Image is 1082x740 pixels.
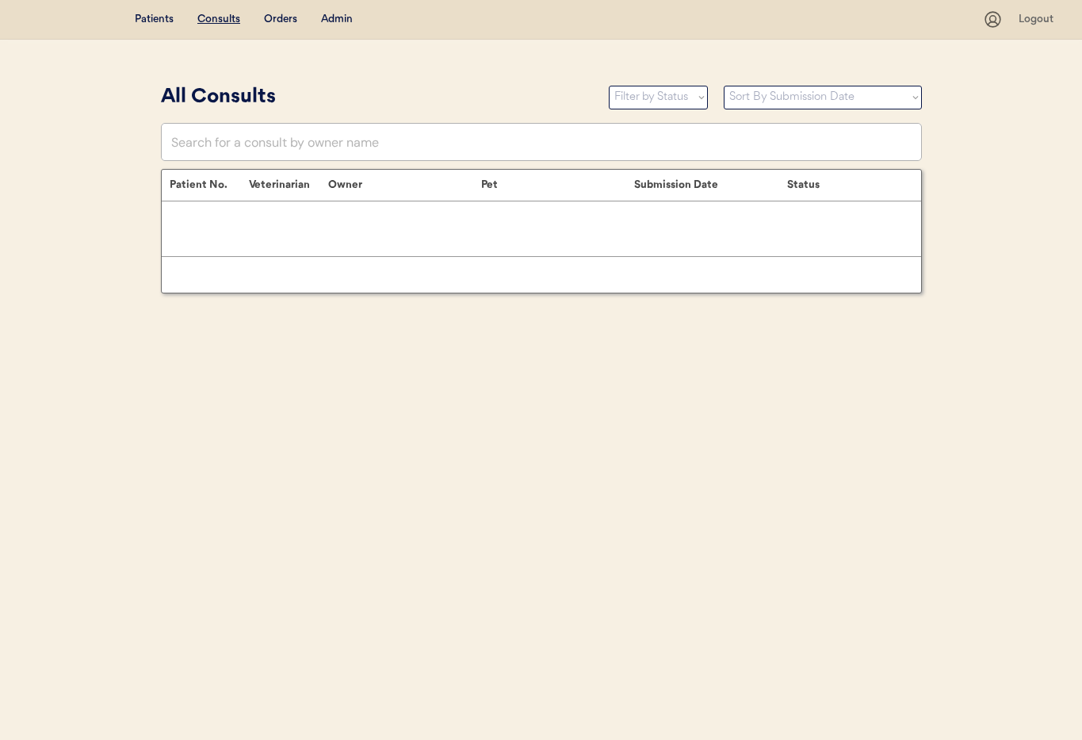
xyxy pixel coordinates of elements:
div: Patients [135,12,174,28]
div: Orders [264,12,297,28]
div: Veterinarian [249,178,328,191]
div: Status [787,178,904,191]
div: Logout [1019,12,1058,28]
input: Search for a consult by owner name [161,123,922,161]
u: Consults [197,13,240,25]
div: Patient No. [170,178,249,191]
div: Owner [328,178,481,191]
div: Submission Date [634,178,787,191]
div: Pet [481,178,634,191]
div: All Consults [161,82,593,113]
div: Admin [321,12,353,28]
